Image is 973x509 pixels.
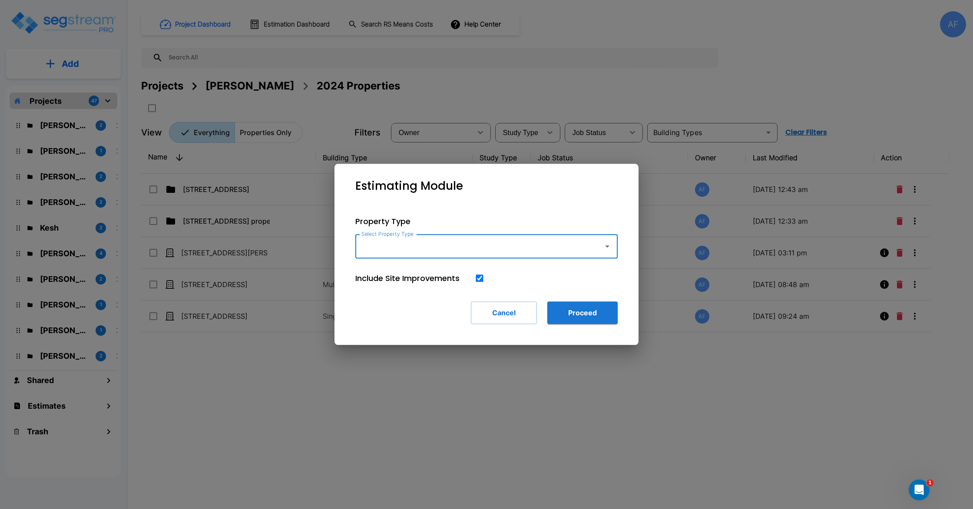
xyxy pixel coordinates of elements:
p: Estimating Module [355,178,463,195]
span: 1 [927,479,933,486]
button: Cancel [471,301,537,324]
button: Proceed [547,301,618,324]
p: Property Type [355,215,618,227]
label: Select Property Type [361,230,414,238]
p: Include Site Improvements [355,272,460,284]
iframe: Intercom live chat [909,479,930,500]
